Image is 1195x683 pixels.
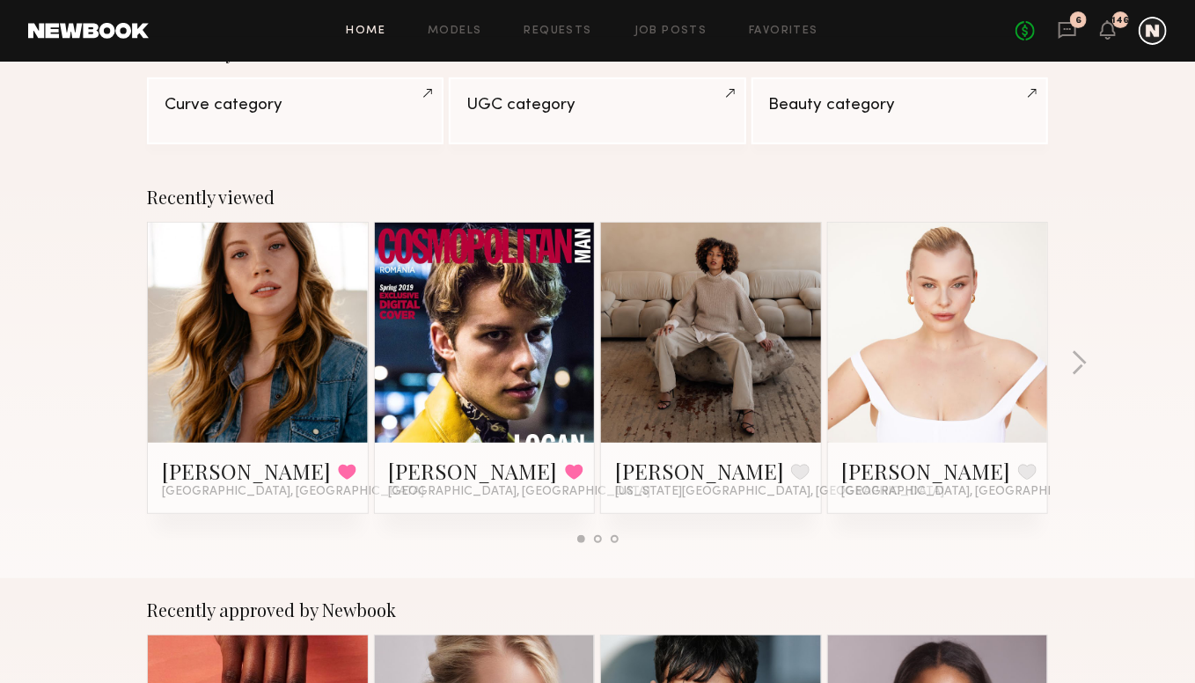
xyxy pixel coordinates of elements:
[524,26,592,37] a: Requests
[466,97,728,114] div: UGC category
[389,485,651,499] span: [GEOGRAPHIC_DATA], [GEOGRAPHIC_DATA]
[147,42,1048,63] div: Continue your search
[162,485,424,499] span: [GEOGRAPHIC_DATA], [GEOGRAPHIC_DATA]
[769,97,1030,114] div: Beauty category
[751,77,1048,144] a: Beauty category
[389,457,558,485] a: [PERSON_NAME]
[1112,16,1130,26] div: 146
[147,599,1048,621] div: Recently approved by Newbook
[842,485,1104,499] span: [GEOGRAPHIC_DATA], [GEOGRAPHIC_DATA]
[428,26,481,37] a: Models
[147,187,1048,208] div: Recently viewed
[634,26,707,37] a: Job Posts
[1058,20,1077,42] a: 6
[162,457,331,485] a: [PERSON_NAME]
[1075,16,1081,26] div: 6
[147,77,444,144] a: Curve category
[615,457,784,485] a: [PERSON_NAME]
[615,485,944,499] span: [US_STATE][GEOGRAPHIC_DATA], [GEOGRAPHIC_DATA]
[749,26,818,37] a: Favorites
[449,77,745,144] a: UGC category
[842,457,1011,485] a: [PERSON_NAME]
[165,97,426,114] div: Curve category
[347,26,386,37] a: Home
